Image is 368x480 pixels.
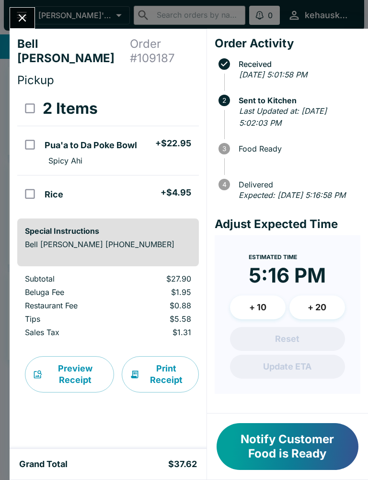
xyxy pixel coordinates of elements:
[10,8,34,28] button: Close
[234,96,360,105] span: Sent to Kitchen
[249,263,326,288] time: 5:16 PM
[17,274,199,341] table: orders table
[168,458,197,470] h5: $37.62
[249,253,297,261] span: Estimated Time
[25,356,114,393] button: Preview Receipt
[128,301,191,310] p: $0.88
[122,356,199,393] button: Print Receipt
[222,145,226,153] text: 3
[17,73,54,87] span: Pickup
[17,37,130,65] h4: Bell [PERSON_NAME]
[45,140,137,151] h5: Pua'a to Da Poke Bowl
[128,327,191,337] p: $1.31
[234,144,360,153] span: Food Ready
[25,226,191,236] h6: Special Instructions
[128,287,191,297] p: $1.95
[25,274,113,284] p: Subtotal
[215,36,360,51] h4: Order Activity
[161,187,191,198] h5: + $4.95
[239,70,307,79] em: [DATE] 5:01:58 PM
[19,458,68,470] h5: Grand Total
[289,295,345,319] button: + 20
[25,327,113,337] p: Sales Tax
[43,99,98,118] h3: 2 Items
[239,106,327,128] em: Last Updated at: [DATE] 5:02:03 PM
[130,37,199,65] h4: Order # 109187
[25,240,191,249] p: Bell [PERSON_NAME] [PHONE_NUMBER]
[17,91,199,211] table: orders table
[25,314,113,324] p: Tips
[128,314,191,324] p: $5.58
[155,138,191,149] h5: + $22.95
[230,295,286,319] button: + 10
[25,287,113,297] p: Beluga Fee
[217,423,358,470] button: Notify Customer Food is Ready
[128,274,191,284] p: $27.90
[45,189,63,200] h5: Rice
[234,60,360,68] span: Received
[222,97,226,104] text: 2
[48,156,82,165] p: Spicy Ahi
[215,217,360,231] h4: Adjust Expected Time
[25,301,113,310] p: Restaurant Fee
[239,190,345,200] em: Expected: [DATE] 5:16:58 PM
[234,180,360,189] span: Delivered
[222,181,226,188] text: 4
